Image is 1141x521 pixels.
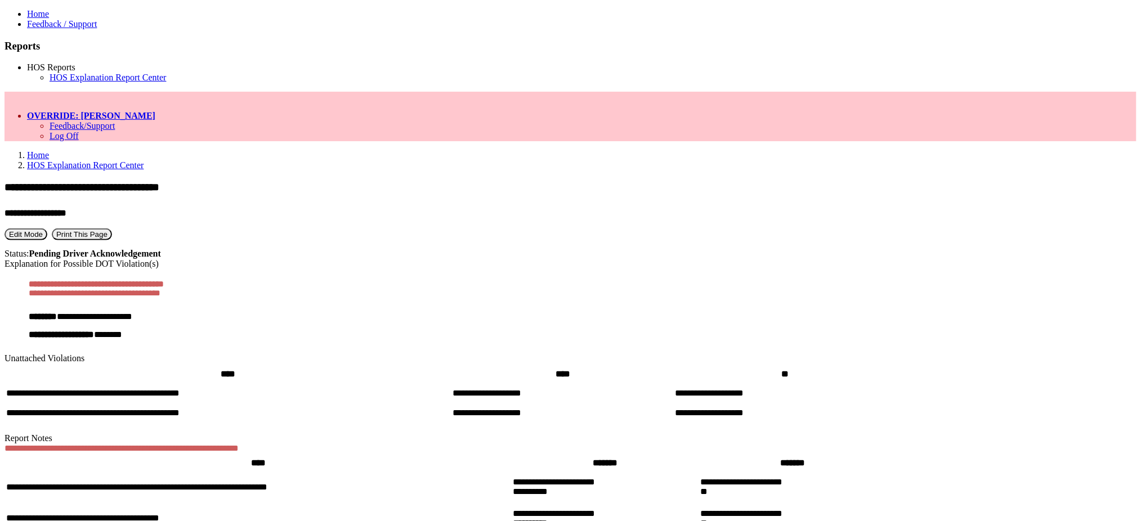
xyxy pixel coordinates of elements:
a: HOS Reports [27,62,75,72]
button: Edit Mode [5,228,47,240]
a: HOS Explanation Report Center [27,160,144,170]
a: Home [27,9,49,19]
a: OVERRIDE: [PERSON_NAME] [27,111,155,120]
div: Unattached Violations [5,353,1136,363]
div: Report Notes [5,433,1136,443]
a: Log Off [50,131,79,141]
strong: Pending Driver Acknowledgement [29,249,161,258]
a: Home [27,150,49,160]
a: HOS Explanation Report Center [50,73,167,82]
div: Status: [5,249,1136,259]
h3: Reports [5,40,1136,52]
a: Feedback/Support [50,121,115,131]
div: Explanation for Possible DOT Violation(s) [5,259,1136,269]
a: Feedback / Support [27,19,97,29]
button: Print This Page [52,228,112,240]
